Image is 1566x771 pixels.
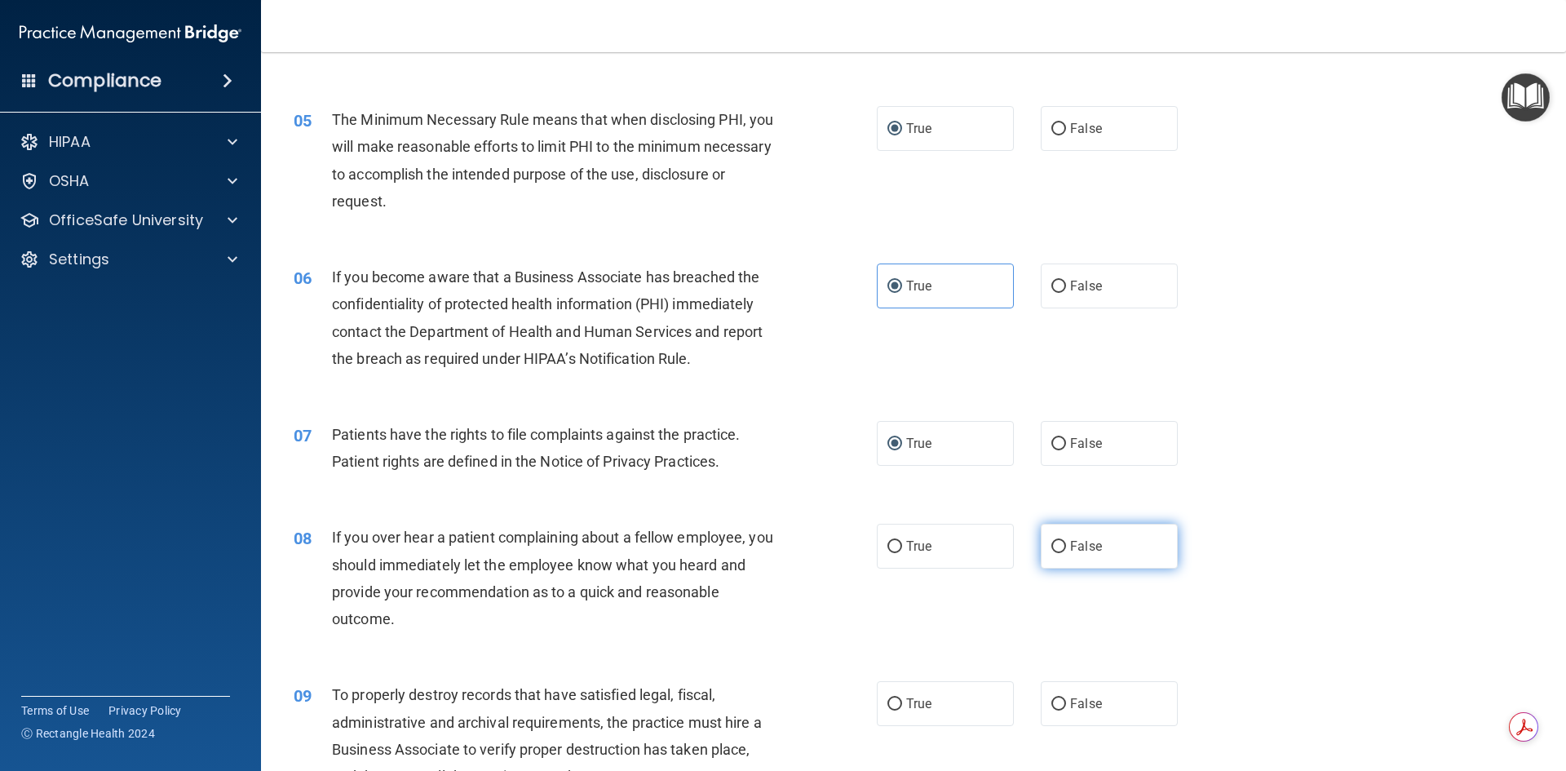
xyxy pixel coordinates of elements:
[906,436,931,451] span: True
[1051,438,1066,450] input: False
[1070,538,1102,554] span: False
[887,281,902,293] input: True
[20,17,241,50] img: PMB logo
[21,725,155,742] span: Ⓒ Rectangle Health 2024
[332,268,763,367] span: If you become aware that a Business Associate has breached the confidentiality of protected healt...
[1070,436,1102,451] span: False
[906,696,931,711] span: True
[20,171,237,191] a: OSHA
[49,250,109,269] p: Settings
[294,686,312,706] span: 09
[1051,281,1066,293] input: False
[1502,73,1550,122] button: Open Resource Center
[1051,541,1066,553] input: False
[20,250,237,269] a: Settings
[1051,123,1066,135] input: False
[294,111,312,131] span: 05
[332,111,773,210] span: The Minimum Necessary Rule means that when disclosing PHI, you will make reasonable efforts to li...
[48,69,161,92] h4: Compliance
[20,132,237,152] a: HIPAA
[1051,698,1066,711] input: False
[108,702,182,719] a: Privacy Policy
[332,426,741,470] span: Patients have the rights to file complaints against the practice. Patient rights are defined in t...
[49,132,91,152] p: HIPAA
[49,210,203,230] p: OfficeSafe University
[20,210,237,230] a: OfficeSafe University
[49,171,90,191] p: OSHA
[332,529,773,627] span: If you over hear a patient complaining about a fellow employee, you should immediately let the em...
[1070,696,1102,711] span: False
[906,278,931,294] span: True
[294,268,312,288] span: 06
[1070,278,1102,294] span: False
[887,438,902,450] input: True
[294,426,312,445] span: 07
[294,529,312,548] span: 08
[21,702,89,719] a: Terms of Use
[906,538,931,554] span: True
[906,121,931,136] span: True
[887,541,902,553] input: True
[887,698,902,711] input: True
[1484,658,1546,720] iframe: Drift Widget Chat Controller
[1070,121,1102,136] span: False
[887,123,902,135] input: True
